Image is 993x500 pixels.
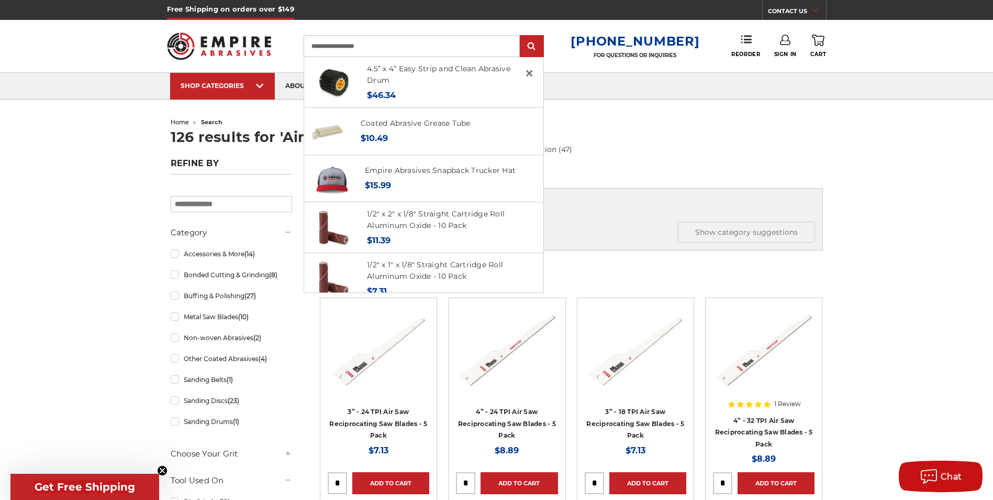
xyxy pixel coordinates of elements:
a: Reorder [731,35,760,57]
img: Empire Abrasives Snapback Trucker Hat [314,161,350,197]
span: (27) [244,292,256,300]
a: 3" Reciprocating Air Saw blade for pneumatic saw - 24 TPI [328,306,429,440]
a: CONTACT US [768,5,826,20]
a: Sanding Discs [171,392,292,410]
a: 1/2" x 1" x 1/8" Straight Cartridge Roll Aluminum Oxide - 10 Pack [367,260,503,281]
a: Sanding Belts [171,371,292,389]
img: Cartridge Roll 1/2" x 2" x 1/8"" Straight [316,210,352,245]
h5: Categories [328,222,815,243]
span: $7.13 [626,445,645,455]
span: $46.34 [367,90,396,100]
span: (8) [269,271,277,279]
button: Close teaser [157,465,168,476]
span: search [201,118,222,126]
h5: Tool Used On [171,474,292,487]
span: (4) [259,355,267,363]
span: $8.89 [752,454,776,464]
a: 3" Air Saw blade for pneumatic reciprocating saw - 18 TPI [585,306,686,440]
img: Empire Abrasives [167,26,272,67]
a: 4" Air Saw blade for pneumatic recip saw 24 TPI [456,306,557,440]
a: Buffing & Polishing [171,287,292,305]
span: (2) [253,334,261,342]
span: (10) [238,313,249,321]
a: Cart [810,35,826,58]
a: Add to Cart [609,472,686,494]
span: (23) [228,397,239,405]
a: Close [521,65,538,82]
span: $7.13 [369,445,388,455]
a: Add to Cart [352,472,429,494]
a: [PHONE_NUMBER] [571,34,699,49]
a: Accessories & More [171,245,292,263]
button: Chat [899,461,983,492]
h1: 126 results for 'Air Blast' [171,130,823,144]
img: 3" Reciprocating Air Saw blade for pneumatic saw - 24 TPI [328,306,429,389]
h5: Choose Your Grit [171,448,292,460]
a: Add to Cart [738,472,815,494]
span: Sign In [774,51,797,58]
a: 4.5” x 4” Easy Strip and Clean Abrasive Drum [367,64,510,85]
span: Chat [941,472,962,482]
a: 4” - 32 TPI Air Saw Reciprocating Saw Blades - 5 Pack [715,417,813,448]
a: Bonded Cutting & Grinding [171,266,292,284]
img: 3" Air Saw blade for pneumatic reciprocating saw - 18 TPI [585,306,686,389]
div: Get Free ShippingClose teaser [10,474,159,500]
a: Other Coated Abrasives [171,350,292,368]
span: $11.39 [367,235,390,245]
div: SHOP CATEGORIES [181,82,264,90]
img: 4.5 inch x 4 inch paint stripping drum [316,64,352,100]
span: $7.31 [367,286,387,296]
span: Cart [810,51,826,58]
img: 4" Air Saw blade for pneumatic recip saw 24 TPI [456,306,557,389]
input: Submit [521,36,542,57]
p: FOR QUESTIONS OR INQUIRIES [571,52,699,59]
a: Empire Abrasives Snapback Trucker Hat [365,166,516,175]
span: $15.99 [365,180,391,190]
div: Did you mean: [328,196,815,207]
span: (1) [227,376,233,384]
span: $10.49 [361,133,388,143]
a: about us [275,73,329,100]
a: Sanding Drums [171,412,292,431]
img: Coated Abrasive Grease Tube [310,114,345,149]
a: Non-woven Abrasives [171,329,292,347]
a: 32 TPI Air Saw Reciprocating Blade 4" [713,306,815,440]
span: (1) [233,418,239,426]
span: Get Free Shipping [35,481,135,493]
a: Coated Abrasive Grease Tube [361,118,471,128]
img: 32 TPI Air Saw Reciprocating Blade 4" [713,306,815,389]
a: home [171,118,189,126]
h5: Category [171,226,292,239]
a: 1/2" x 2" x 1/8" Straight Cartridge Roll Aluminum Oxide - 10 Pack [367,209,505,231]
button: Show category suggestions [678,222,815,243]
a: Add to Cart [481,472,557,494]
span: × [525,63,534,83]
a: Metal Saw Blades [171,308,292,326]
img: Cartridge Roll 1/2" x 1" x 1/8" Straight [316,260,352,296]
span: (14) [244,250,255,258]
h5: Refine by [171,158,292,175]
span: $8.89 [495,445,519,455]
span: Reorder [731,51,760,58]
